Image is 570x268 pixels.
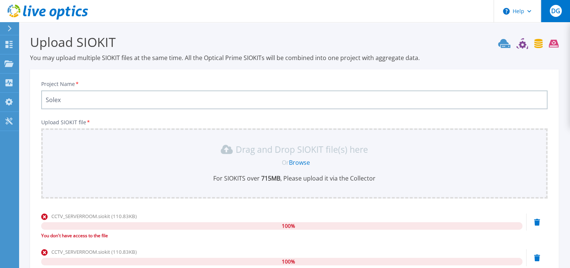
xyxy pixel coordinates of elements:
[282,222,295,230] span: 100 %
[41,90,548,109] input: Enter Project Name
[236,146,368,153] p: Drag and Drop SIOKIT file(s) here
[41,81,79,87] label: Project Name
[46,174,543,182] p: For SIOKITS over , Please upload it via the Collector
[551,8,560,14] span: DG
[30,33,559,51] h3: Upload SIOKIT
[30,54,559,62] p: You may upload multiple SIOKIT files at the same time. All the Optical Prime SIOKITs will be comb...
[41,232,522,239] div: You don't have access to the file
[289,158,310,167] a: Browse
[260,174,280,182] b: 715 MB
[51,248,137,255] span: CCTV_SERVERROOM.siokit (110.83KB)
[41,119,548,125] p: Upload SIOKIT file
[51,213,137,220] span: CCTV_SERVERROOM.siokit (110.83KB)
[46,143,543,182] div: Drag and Drop SIOKIT file(s) here OrBrowseFor SIOKITS over 715MB, Please upload it via the Collector
[282,158,289,167] span: Or
[282,258,295,265] span: 100 %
